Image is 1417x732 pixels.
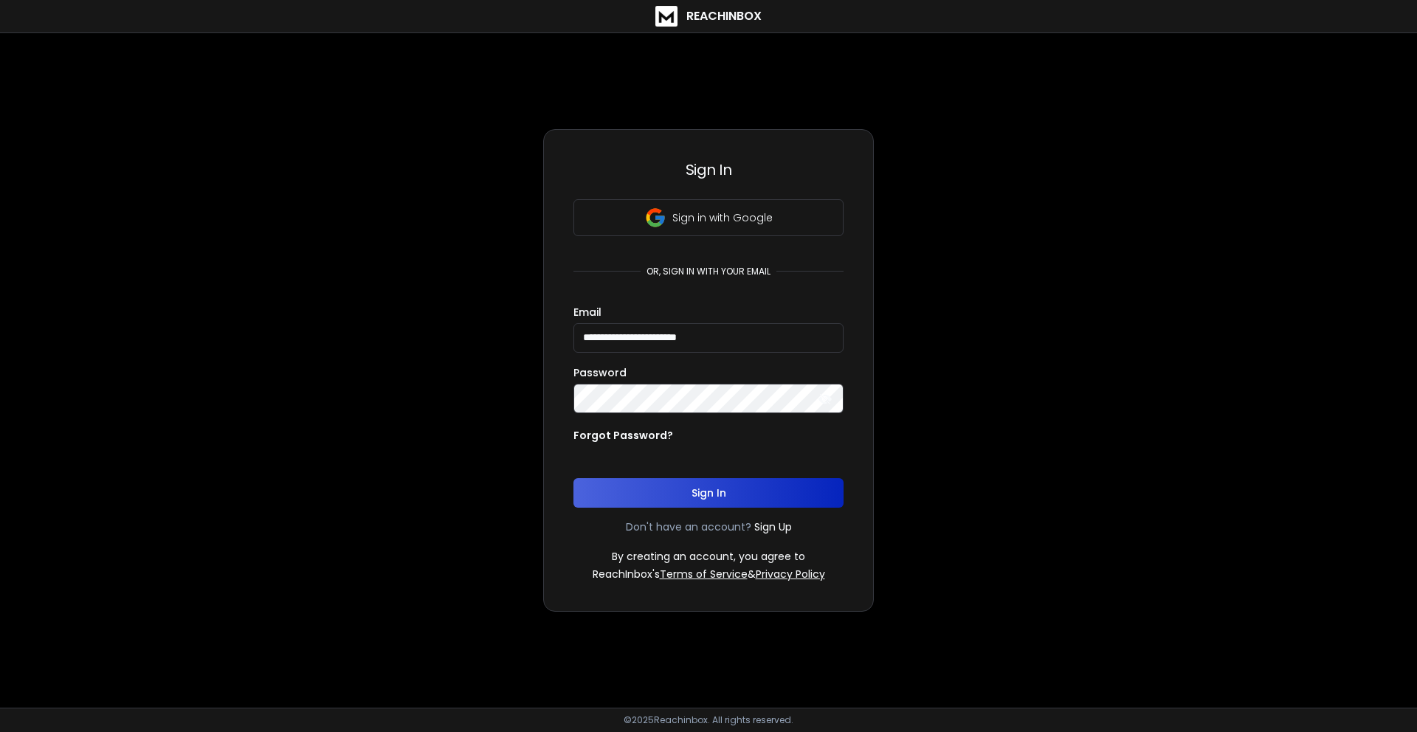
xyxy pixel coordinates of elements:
[573,428,673,443] p: Forgot Password?
[756,567,825,581] a: Privacy Policy
[754,519,792,534] a: Sign Up
[612,549,805,564] p: By creating an account, you agree to
[573,159,844,180] h3: Sign In
[593,567,825,581] p: ReachInbox's &
[655,6,678,27] img: logo
[624,714,793,726] p: © 2025 Reachinbox. All rights reserved.
[573,307,601,317] label: Email
[686,7,762,25] h1: ReachInbox
[641,266,776,277] p: or, sign in with your email
[573,199,844,236] button: Sign in with Google
[573,478,844,508] button: Sign In
[573,367,627,378] label: Password
[626,519,751,534] p: Don't have an account?
[660,567,748,581] a: Terms of Service
[672,210,773,225] p: Sign in with Google
[655,6,762,27] a: ReachInbox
